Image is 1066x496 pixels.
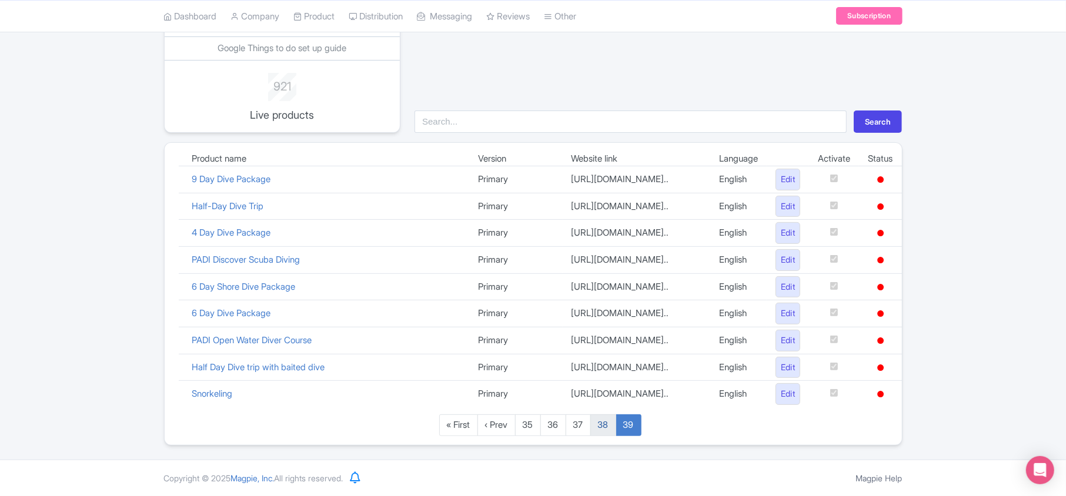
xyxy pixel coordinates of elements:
a: Magpie Help [856,473,903,483]
td: Status [859,152,901,166]
td: Primary [469,300,563,327]
td: Product name [183,152,469,166]
a: ‹ Prev [477,414,516,436]
button: Search [854,110,902,133]
td: [URL][DOMAIN_NAME].. [563,327,710,354]
td: [URL][DOMAIN_NAME].. [563,246,710,273]
a: Edit [776,276,801,298]
td: [URL][DOMAIN_NAME].. [563,300,710,327]
a: Snorkeling [192,388,233,399]
a: « First [439,414,478,436]
span: Magpie, Inc. [231,473,275,483]
td: English [710,273,767,300]
a: Edit [776,249,801,271]
div: 921 [234,73,330,95]
td: [URL][DOMAIN_NAME].. [563,193,710,220]
td: English [710,354,767,381]
td: Primary [469,327,563,354]
td: English [710,327,767,354]
td: Primary [469,354,563,381]
a: Subscription [836,7,902,25]
td: Primary [469,246,563,273]
a: Edit [776,357,801,378]
a: 4 Day Dive Package [192,227,271,238]
a: Edit [776,330,801,351]
td: English [710,300,767,327]
td: [URL][DOMAIN_NAME].. [563,166,710,193]
td: Primary [469,166,563,193]
input: Search... [415,110,847,133]
a: Edit [776,169,801,190]
div: Copyright © 2025 All rights reserved. [157,472,350,484]
a: Edit [776,303,801,324]
a: Half-Day Dive Trip [192,200,264,212]
td: English [710,166,767,193]
a: 38 [590,414,616,436]
a: PADI Discover Scuba Diving [192,254,300,265]
td: Website link [563,152,710,166]
td: English [710,220,767,247]
a: 36 [540,414,566,436]
td: [URL][DOMAIN_NAME].. [563,273,710,300]
a: PADI Open Water Diver Course [192,334,312,346]
div: Open Intercom Messenger [1026,456,1054,484]
a: 9 Day Dive Package [192,173,271,185]
td: Version [469,152,563,166]
td: [URL][DOMAIN_NAME].. [563,220,710,247]
td: English [710,246,767,273]
a: 6 Day Shore Dive Package [192,281,296,292]
a: Half Day Dive trip with baited dive [192,361,325,373]
a: Edit [776,196,801,217]
td: [URL][DOMAIN_NAME].. [563,381,710,407]
a: Edit [776,383,801,405]
td: Primary [469,381,563,407]
a: Edit [776,222,801,244]
td: Primary [469,220,563,247]
td: English [710,381,767,407]
td: Primary [469,193,563,220]
a: 39 [616,414,641,436]
p: Live products [234,107,330,123]
td: [URL][DOMAIN_NAME].. [563,354,710,381]
a: 6 Day Dive Package [192,307,271,319]
td: Activate [809,152,859,166]
td: Primary [469,273,563,300]
a: Google Things to do set up guide [218,42,346,53]
td: Language [710,152,767,166]
a: 37 [566,414,591,436]
td: English [710,193,767,220]
a: 35 [515,414,541,436]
